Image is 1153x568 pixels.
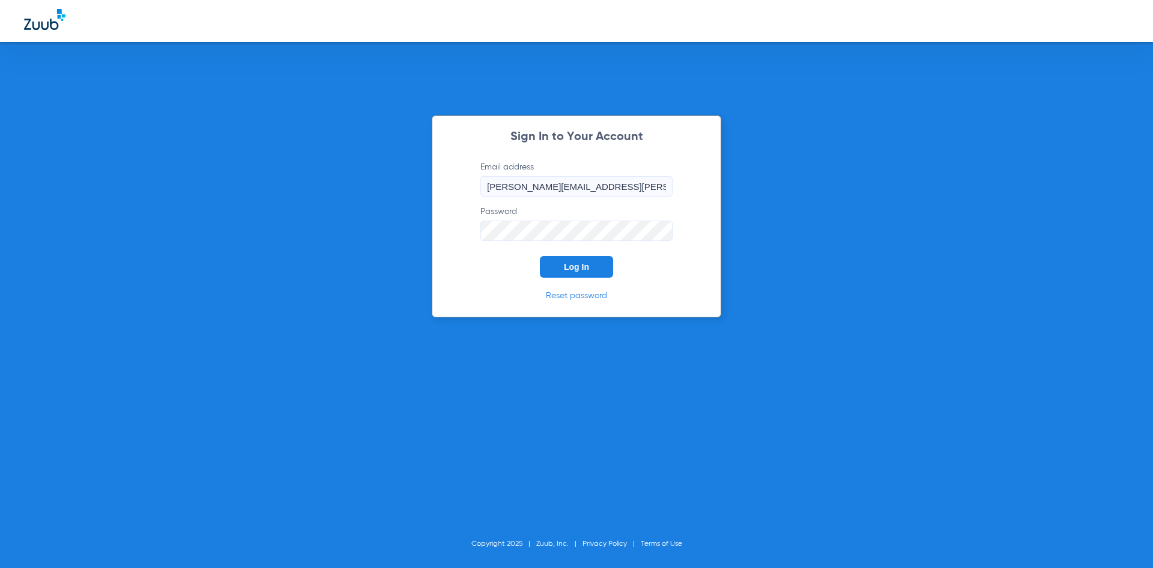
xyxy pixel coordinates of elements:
[583,540,627,548] a: Privacy Policy
[546,292,607,300] a: Reset password
[641,540,682,548] a: Terms of Use
[480,206,673,241] label: Password
[536,538,583,550] li: Zuub, Inc.
[462,131,691,143] h2: Sign In to Your Account
[480,176,673,197] input: Email address
[480,161,673,197] label: Email address
[564,262,589,272] span: Log In
[24,9,65,30] img: Zuub Logo
[471,538,536,550] li: Copyright 2025
[1093,510,1153,568] iframe: Chat Widget
[540,256,613,278] button: Log In
[480,221,673,241] input: Password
